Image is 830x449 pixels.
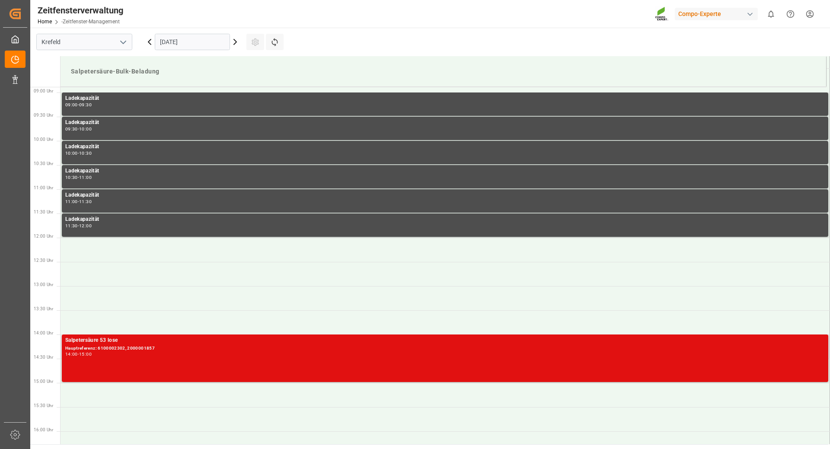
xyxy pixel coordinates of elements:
[34,234,53,239] font: 12:00 Uhr
[65,199,78,204] font: 11:00
[65,337,118,343] font: Salpetersäure 53 lose
[78,150,79,156] font: -
[65,223,78,229] font: 11:30
[79,126,92,132] font: 10:00
[116,35,129,49] button: Menü öffnen
[155,34,230,50] input: TT.MM.JJJJ
[34,379,53,384] font: 15:00 Uhr
[34,258,53,263] font: 12:30 Uhr
[65,126,78,132] font: 09:30
[78,126,79,132] font: -
[65,119,99,125] font: Ladekapazität
[65,175,78,180] font: 10:30
[34,355,53,360] font: 14:30 Uhr
[781,4,800,24] button: Hilfecenter
[38,5,123,16] font: Zeitfensterverwaltung
[38,19,52,25] a: Home
[65,102,78,108] font: 09:00
[655,6,669,22] img: Screenshot%202023-09-29%20at%2010.02.21.png_1712312052.png
[79,223,92,229] font: 12:00
[79,175,92,180] font: 11:00
[79,199,92,204] font: 11:30
[34,137,53,142] font: 10:00 Uhr
[65,192,99,198] font: Ladekapazität
[65,95,99,101] font: Ladekapazität
[34,331,53,335] font: 14:00 Uhr
[65,168,99,174] font: Ladekapazität
[65,216,99,222] font: Ladekapazität
[34,427,53,432] font: 16:00 Uhr
[79,150,92,156] font: 10:30
[78,102,79,108] font: -
[79,351,92,357] font: 15:00
[34,282,53,287] font: 13:00 Uhr
[761,4,781,24] button: 0 neue Benachrichtigungen anzeigen
[678,10,721,17] font: Compo-Experte
[34,210,53,214] font: 11:30 Uhr
[78,351,79,357] font: -
[78,223,79,229] font: -
[79,102,92,108] font: 09:30
[34,306,53,311] font: 13:30 Uhr
[34,403,53,408] font: 15:30 Uhr
[71,68,160,75] font: Salpetersäure-Bulk-Beladung
[65,351,78,357] font: 14:00
[34,161,53,166] font: 10:30 Uhr
[675,6,761,22] button: Compo-Experte
[65,150,78,156] font: 10:00
[65,346,155,350] font: Hauptreferenz: 6100002302, 2000001857
[34,113,53,118] font: 09:30 Uhr
[78,199,79,204] font: -
[36,34,132,50] input: Zum Suchen/Auswählen eingeben
[34,89,53,93] font: 09:00 Uhr
[65,143,99,150] font: Ladekapazität
[34,185,53,190] font: 11:00 Uhr
[78,175,79,180] font: -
